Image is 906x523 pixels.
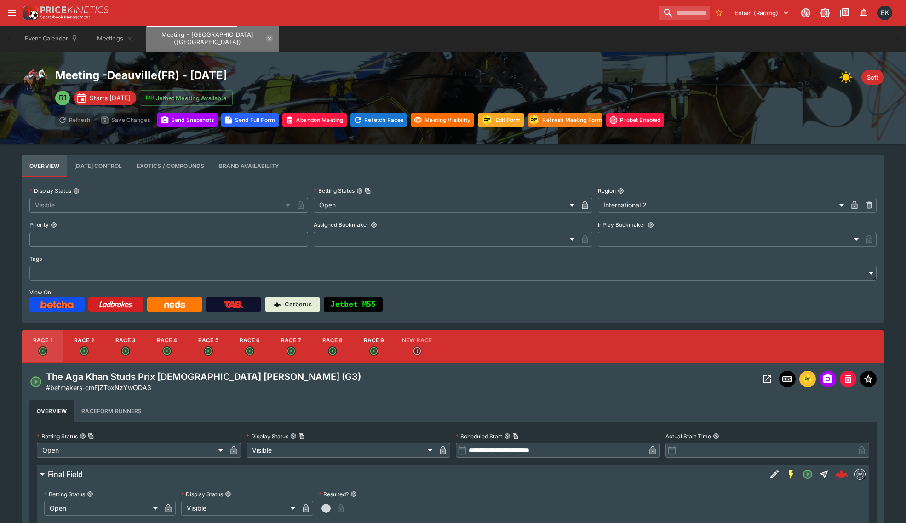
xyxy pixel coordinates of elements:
[67,155,129,177] button: Configure each race specific details at once
[22,155,67,177] button: Base meeting details
[229,330,270,363] button: Race 6
[855,469,865,479] img: betmakers
[478,113,524,127] button: Update RacingForm for all races in this meeting
[88,433,94,439] button: Copy To Clipboard
[146,26,279,52] button: Meeting - Deauville (FR)
[802,374,813,385] div: racingform
[51,222,57,228] button: Priority
[55,68,664,82] h2: Meeting - Deauville ( FR ) - [DATE]
[29,289,52,296] span: View On:
[395,330,439,363] button: New Race
[839,68,858,86] div: Weather: Clear
[29,198,293,213] div: Visible
[528,114,540,126] div: racingform
[356,188,363,194] button: Betting StatusCopy To Clipboard
[99,301,132,308] img: Ladbrokes
[20,4,39,22] img: PriceKinetics Logo
[80,346,89,356] svg: Open
[129,155,212,177] button: View and edit meeting dividends and compounds.
[314,221,369,229] p: Assigned Bookmaker
[181,490,223,498] p: Display Status
[350,113,407,127] button: Refetching all race data will discard any changes you have made and reload the latest race data f...
[282,113,347,127] button: Mark all events in meeting as closed and abandoned.
[855,5,872,21] button: Notifications
[270,330,312,363] button: Race 7
[22,68,48,94] img: horse_racing.png
[87,491,93,497] button: Betting Status
[19,26,84,52] button: Event Calendar
[38,346,47,356] svg: Open
[90,93,131,103] p: Starts [DATE]
[188,330,229,363] button: Race 5
[319,490,349,498] p: Resulted?
[140,90,233,106] button: Jetbet Meeting Available
[247,432,288,440] p: Display Status
[835,468,848,481] div: c6a4e659-69f7-4722-90e5-41642b2ebdba
[22,330,63,363] button: Race 1
[29,375,42,388] svg: Open
[598,221,646,229] p: InPlay Bookmaker
[221,113,279,127] button: Send Full Form
[80,433,86,439] button: Betting StatusCopy To Clipboard
[840,374,856,383] span: Mark an event as closed and abandoned.
[121,346,130,356] svg: Open
[274,301,281,308] img: Cerberus
[481,114,493,126] img: racingform.png
[598,187,616,195] p: Region
[162,346,172,356] svg: Open
[40,301,74,308] img: Betcha
[314,187,355,195] p: Betting Status
[63,330,105,363] button: Race 2
[456,432,502,440] p: Scheduled Start
[528,114,540,126] img: racingform.png
[820,371,836,387] span: Send Snapshot
[836,5,853,21] button: Documentation
[797,5,814,21] button: Connected to PK
[648,222,654,228] button: InPlay Bookmaker
[29,400,74,422] button: Overview
[146,330,188,363] button: Race 4
[324,297,383,312] button: Jetbet M55
[157,113,218,127] button: Send Snapshots
[40,6,109,13] img: PriceKinetics
[37,465,869,483] button: Final FieldEdit DetailSGM EnabledOpenStraightc6a4e659-69f7-4722-90e5-41642b2ebdbabetmakers
[369,346,378,356] svg: Open
[854,469,866,480] div: betmakers
[287,346,296,356] svg: Open
[839,68,858,86] img: sun.png
[212,155,287,177] button: Configure brand availability for the meeting
[4,5,20,21] button: open drawer
[105,330,146,363] button: Race 3
[73,188,80,194] button: Display Status
[312,330,353,363] button: Race 8
[729,6,795,20] button: Select Tenant
[46,371,361,383] h4: The Aga Khan Studs Prix [DEMOGRAPHIC_DATA] [PERSON_NAME] (G3)
[411,113,474,127] button: Set all events in meeting to specified visibility
[181,501,298,516] div: Visible
[481,114,493,126] div: racingform
[875,3,895,23] button: Emily Kim
[29,400,877,422] div: basic tabs example
[783,466,799,483] button: SGM Enabled
[29,255,42,263] p: Tags
[285,300,312,309] p: Cerberus
[877,6,892,20] div: Emily Kim
[48,470,83,479] h6: Final Field
[37,432,78,440] p: Betting Status
[816,466,832,483] button: Straight
[817,5,833,21] button: Toggle light/dark mode
[44,501,161,516] div: Open
[504,433,510,439] button: Scheduled StartCopy To Clipboard
[290,433,297,439] button: Display StatusCopy To Clipboard
[29,221,49,229] p: Priority
[247,443,436,458] div: Visible
[861,70,884,85] div: Track Condition: Soft
[145,93,154,103] img: jetbet-logo.svg
[713,433,719,439] button: Actual Start Time
[606,113,664,127] button: Toggle ProBet for every event in this meeting
[365,188,371,194] button: Copy To Clipboard
[86,26,144,52] button: Meetings
[711,6,726,20] button: No Bookmarks
[659,6,710,20] input: search
[224,301,243,308] img: TabNZ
